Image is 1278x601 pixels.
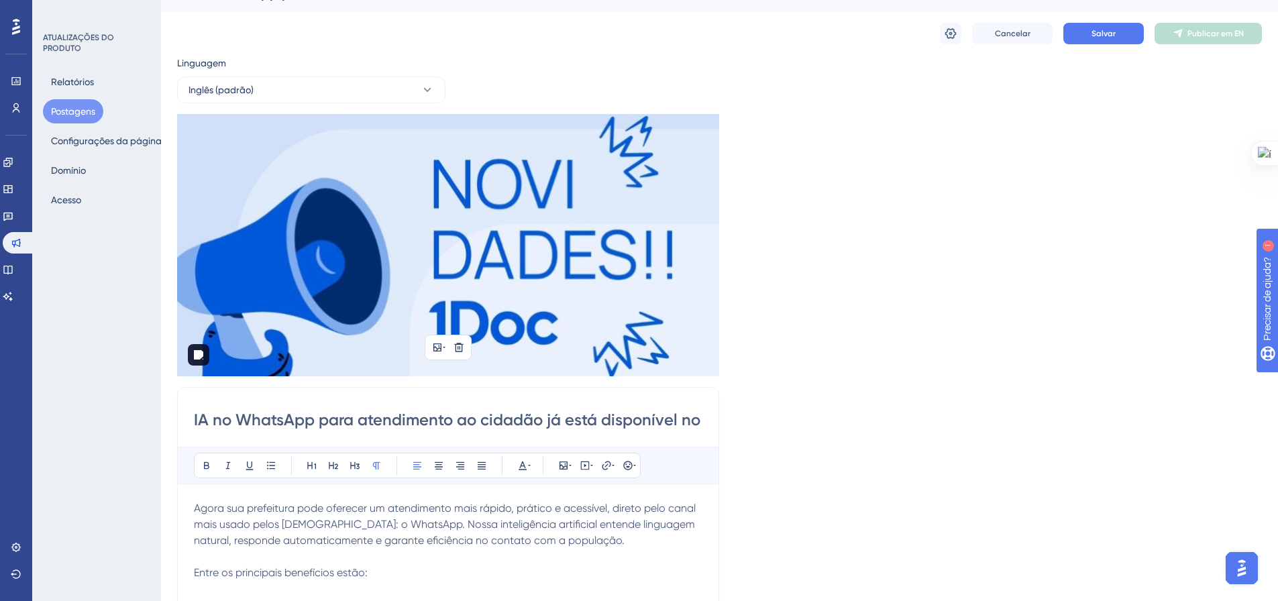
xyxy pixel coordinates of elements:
font: Configurações da página [51,135,162,146]
button: Domínio [43,158,94,182]
font: Linguagem [177,58,226,68]
button: Configurações da página [43,129,170,153]
font: ATUALIZAÇÕES DO PRODUTO [43,33,114,53]
button: Inglês (padrão) [177,76,445,103]
font: Postagens [51,106,95,117]
button: Acesso [43,188,89,212]
font: Precisar de ajuda? [32,6,115,16]
font: Acesso [51,195,81,205]
img: file-1756129514109.jpg [177,114,719,376]
font: Cancelar [995,29,1030,38]
font: Salvar [1091,29,1116,38]
span: Agora sua prefeitura pode oferecer um atendimento mais rápido, prático e acessível, direto pelo c... [194,502,698,547]
font: Relatórios [51,76,94,87]
span: Entre os principais benefícios estão: [194,566,368,579]
button: Salvar [1063,23,1144,44]
font: Domínio [51,165,86,176]
button: Publicar em EN [1155,23,1262,44]
button: Postagens [43,99,103,123]
input: Título da postagem [194,409,702,431]
button: Cancelar [972,23,1053,44]
iframe: Iniciador do Assistente de IA do UserGuiding [1222,548,1262,588]
font: Publicar em EN [1187,29,1244,38]
font: Inglês (padrão) [189,85,254,95]
font: 1 [125,8,129,15]
button: Relatórios [43,70,102,94]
